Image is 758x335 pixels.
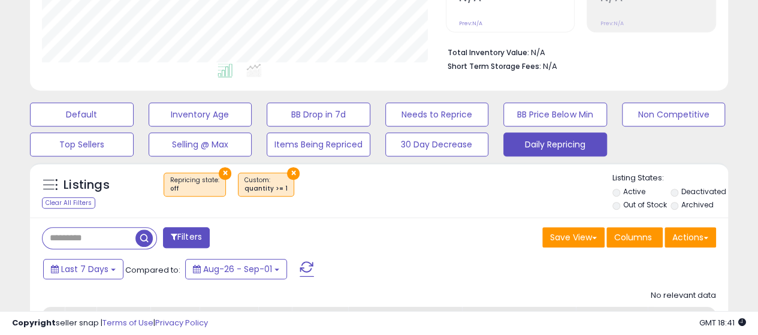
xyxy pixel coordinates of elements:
button: Top Sellers [30,132,134,156]
span: N/A [543,61,557,72]
div: quantity >= 1 [244,185,288,193]
span: Last 7 Days [61,263,108,275]
div: off [170,185,219,193]
button: BB Price Below Min [503,102,607,126]
button: Non Competitive [622,102,726,126]
img: website_grey.svg [19,31,29,41]
button: Save View [542,227,605,248]
img: tab_keywords_by_traffic_grey.svg [119,70,129,79]
button: Default [30,102,134,126]
label: Active [623,186,645,197]
button: × [219,167,231,180]
button: Aug-26 - Sep-01 [185,259,287,279]
img: logo_orange.svg [19,19,29,29]
button: 30 Day Decrease [385,132,489,156]
label: Out of Stock [623,200,666,210]
p: Listing States: [612,173,728,184]
span: Aug-26 - Sep-01 [203,263,272,275]
b: Total Inventory Value: [448,47,529,58]
button: BB Drop in 7d [267,102,370,126]
a: Terms of Use [102,317,153,328]
div: Domain Overview [46,71,107,79]
span: 2025-09-9 18:41 GMT [699,317,746,328]
label: Archived [681,200,714,210]
span: Custom: [244,176,288,194]
button: Filters [163,227,210,248]
small: Prev: N/A [459,20,482,27]
button: Daily Repricing [503,132,607,156]
img: tab_domain_overview_orange.svg [32,70,42,79]
span: Repricing state : [170,176,219,194]
span: Compared to: [125,264,180,276]
small: Prev: N/A [600,20,623,27]
button: × [287,167,300,180]
div: Domain: [DOMAIN_NAME] [31,31,132,41]
div: No relevant data [651,290,716,301]
div: Keywords by Traffic [132,71,202,79]
button: Actions [665,227,716,248]
a: Privacy Policy [155,317,208,328]
div: seller snap | | [12,318,208,329]
button: Items Being Repriced [267,132,370,156]
div: Clear All Filters [42,197,95,209]
strong: Copyright [12,317,56,328]
h5: Listings [64,177,110,194]
button: Last 7 Days [43,259,123,279]
li: N/A [448,44,707,59]
label: Deactivated [681,186,726,197]
button: Columns [606,227,663,248]
div: v 4.0.25 [34,19,59,29]
button: Needs to Reprice [385,102,489,126]
button: Inventory Age [149,102,252,126]
span: Columns [614,231,652,243]
button: Selling @ Max [149,132,252,156]
b: Short Term Storage Fees: [448,61,541,71]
